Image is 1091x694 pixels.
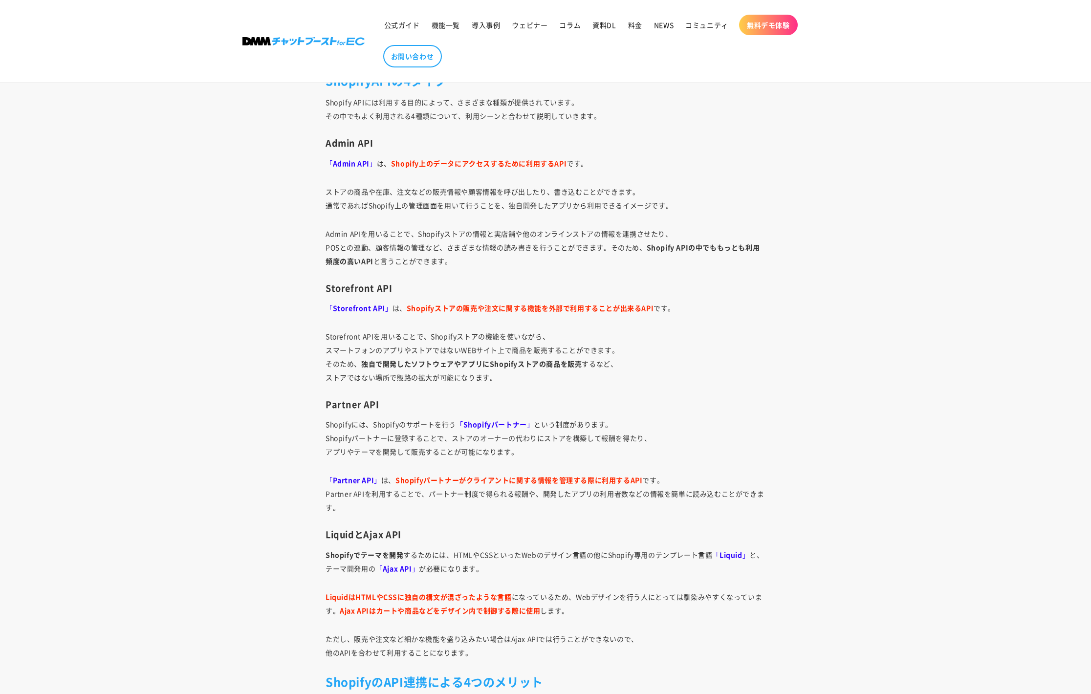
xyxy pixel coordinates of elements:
[326,185,765,212] p: ストアの商品や在庫、注文などの販売情報や顧客情報を呼び出したり、書き込むことができます。 通常であればShopify上の管理画面を用いて行うことを、独自開発したアプリから利用できるイメージです。
[592,21,616,29] span: 資料DL
[340,606,540,615] b: Ajax APIはカートや商品などをデザイン内で制御する際に使用
[628,21,642,29] span: 料金
[739,15,798,35] a: 無料デモ体験
[506,15,553,35] a: ウェビナー
[326,282,765,294] h3: Storefront API
[622,15,648,35] a: 料金
[326,242,760,266] b: Shopify APIの中でももっとも利用頻度の高いAPI
[559,21,581,29] span: コラム
[383,45,442,67] a: お問い合わせ
[391,52,434,61] span: お問い合わせ
[407,303,654,313] b: Shopifyストアの販売や注文に関する機能を外部で利用することが出来るAPI
[333,303,385,313] b: Storefront API
[679,15,734,35] a: コミュニティ
[333,475,374,485] b: Partner API
[466,15,506,35] a: 導入事例
[326,417,765,458] p: Shopifyには、Shopifyのサポートを行う という制度があります。 Shopifyパートナーに登録することで、ストアのオーナーの代わりにストアを構築して報酬を得たり、 アプリやテーマを開...
[395,475,642,485] b: Shopifyパートナーがクライアントに関する情報を管理する際に利用するAPI
[326,473,765,514] p: は、 です。 Partner APIを利用することで、パートナー制度で得られる報酬や、開発したアプリの利用者数などの情報を簡単に読み込むことができます。
[712,550,749,560] span: 「 」
[553,15,587,35] a: コラム
[326,156,765,170] p: は、 です。
[326,529,765,540] h3: LiquidとAjax API
[326,73,765,88] h2: ShopifyAPIの4タイプ
[512,21,547,29] span: ウェビナー
[326,592,512,602] b: LiquidはHTMLやCSSに独自の構文が混ざったような言語
[361,359,582,369] b: 独自で開発したソフトウェアやアプリにShopifyストアの商品を販売
[720,550,742,560] b: Liquid
[472,21,500,29] span: 導入事例
[384,21,420,29] span: 公式ガイド
[326,475,381,485] span: 「 」
[426,15,466,35] a: 機能一覧
[456,419,534,429] span: 「 」
[432,21,460,29] span: 機能一覧
[326,632,765,659] p: ただし、販売や注文など細かな機能を盛り込みたい場合はAjax APIでは行うことができないので、 他のAPIを合わせて利用することになります。
[326,158,377,168] span: 「 」
[326,301,765,315] p: は、 です。
[326,674,765,689] h2: ShopifyのAPI連携による4つのメリット
[326,303,393,313] span: 「 」
[391,158,567,168] b: Shopify上のデータにアクセスするために利用するAPI
[326,399,765,410] h3: Partner API
[654,21,674,29] span: NEWS
[326,227,765,268] p: Admin APIを用いることで、Shopifyストアの情報と実店舗や他のオンラインストアの情報を連携させたり、 POSとの連動、顧客情報の管理など、さまざまな情報の読み書きを行うことができます...
[383,564,412,573] b: Ajax API
[326,137,765,149] h3: Admin API
[242,37,365,45] img: 株式会社DMM Boost
[648,15,679,35] a: NEWS
[326,95,765,123] p: Shopify APIには利用する目的によって、さまざまな種類が提供されています。 その中でもよく利用される4種類について、利用シーンと合わせて説明していきます。
[326,590,765,617] p: になっているため、Webデザインを行う人にとっては馴染みやすくなっています。 します。
[333,158,370,168] b: Admin API
[685,21,728,29] span: コミュニティ
[326,550,403,560] b: Shopifyでテーマを開発
[326,548,765,575] p: するためには、HTMLやCSSといったWebのデザイン言語の他にShopify専用のテンプレート言語 と、テーマ開発用の が必要になります。
[378,15,426,35] a: 公式ガイド
[463,419,527,429] b: Shopifyパートナー
[326,329,765,384] p: Storefront APIを用いることで、Shopifyストアの機能を使いながら、 スマートフォンのアプリやストアではないWEBサイト上で商品を販売することができます。 そのため、 するなど、...
[375,564,419,573] span: 「 」
[747,21,790,29] span: 無料デモ体験
[587,15,622,35] a: 資料DL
